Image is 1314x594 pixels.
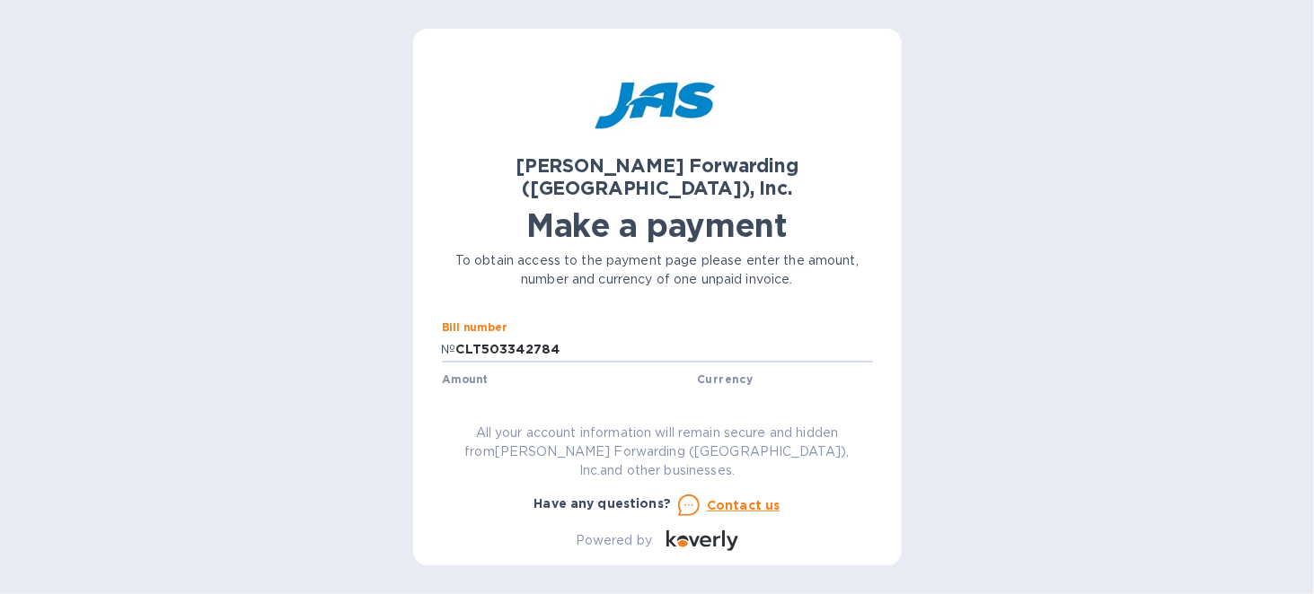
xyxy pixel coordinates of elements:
p: To obtain access to the payment page please enter the amount, number and currency of one unpaid i... [442,251,873,289]
h1: Make a payment [442,206,873,244]
u: Contact us [707,498,780,512]
p: № [442,340,456,359]
b: Currency [697,372,753,386]
p: Powered by [576,531,652,550]
label: Amount [442,374,488,385]
input: Enter bill number [456,336,873,363]
label: Bill number [442,323,507,334]
input: 0.00 [450,388,691,415]
p: All your account information will remain secure and hidden from [PERSON_NAME] Forwarding ([GEOGRA... [442,424,873,480]
b: [PERSON_NAME] Forwarding ([GEOGRAPHIC_DATA]), Inc. [516,154,798,199]
b: Have any questions? [534,496,672,511]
